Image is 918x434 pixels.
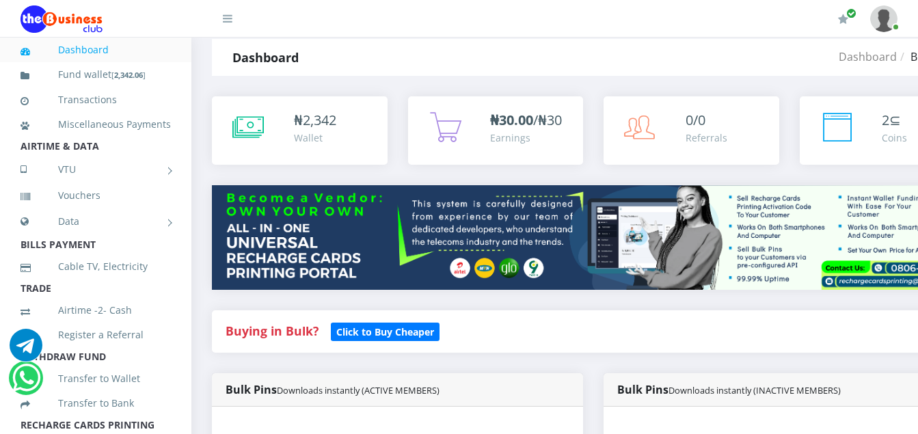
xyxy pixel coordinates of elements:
[10,339,42,362] a: Chat for support
[331,323,440,339] a: Click to Buy Cheaper
[490,111,562,129] span: /₦30
[490,111,533,129] b: ₦30.00
[21,109,171,140] a: Miscellaneous Payments
[294,110,336,131] div: ₦
[21,5,103,33] img: Logo
[870,5,897,32] img: User
[617,382,841,397] strong: Bulk Pins
[212,96,388,165] a: ₦2,342 Wallet
[303,111,336,129] span: 2,342
[21,319,171,351] a: Register a Referral
[21,295,171,326] a: Airtime -2- Cash
[882,131,907,145] div: Coins
[114,70,143,80] b: 2,342.06
[21,59,171,91] a: Fund wallet[2,342.06]
[21,180,171,211] a: Vouchers
[882,110,907,131] div: ⊆
[604,96,779,165] a: 0/0 Referrals
[21,84,171,116] a: Transactions
[21,152,171,187] a: VTU
[336,325,434,338] b: Click to Buy Cheaper
[838,14,848,25] i: Renew/Upgrade Subscription
[21,363,171,394] a: Transfer to Wallet
[21,388,171,419] a: Transfer to Bank
[882,111,889,129] span: 2
[277,384,440,396] small: Downloads instantly (ACTIVE MEMBERS)
[490,131,562,145] div: Earnings
[686,131,727,145] div: Referrals
[21,34,171,66] a: Dashboard
[226,323,319,339] strong: Buying in Bulk?
[232,49,299,66] strong: Dashboard
[21,251,171,282] a: Cable TV, Electricity
[846,8,856,18] span: Renew/Upgrade Subscription
[12,372,40,394] a: Chat for support
[839,49,897,64] a: Dashboard
[669,384,841,396] small: Downloads instantly (INACTIVE MEMBERS)
[686,111,705,129] span: 0/0
[226,382,440,397] strong: Bulk Pins
[111,70,146,80] small: [ ]
[408,96,584,165] a: ₦30.00/₦30 Earnings
[21,204,171,239] a: Data
[294,131,336,145] div: Wallet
